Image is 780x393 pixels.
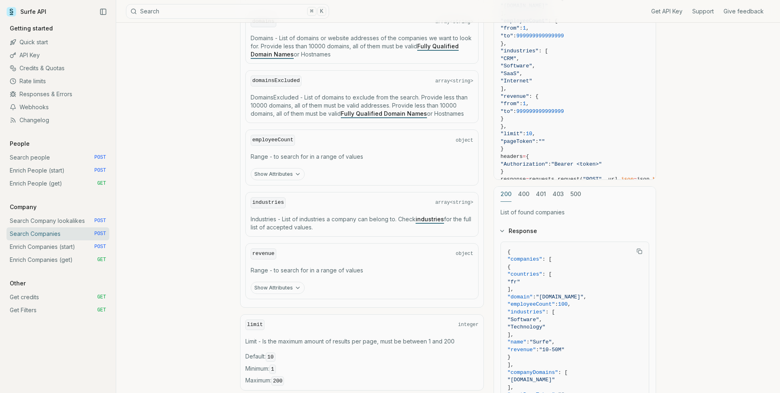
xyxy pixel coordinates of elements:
span: : [520,101,523,107]
span: json, [637,176,653,182]
span: : [ [558,369,568,375]
span: ], [507,362,514,368]
span: 999999999999999 [516,33,564,39]
span: "Internet" [500,78,532,84]
span: array<string> [435,199,473,206]
span: json [621,176,633,182]
span: GET [97,180,106,187]
button: Copy Text [633,245,646,257]
span: "revenue" [507,346,536,352]
span: POST [94,231,106,237]
span: = [526,176,529,182]
span: ], [507,384,514,390]
p: DomainsExcluded - List of domains to exclude from the search. Provide less than 10000 domains, al... [251,93,473,118]
span: headers [500,153,523,160]
p: Industries - List of industries a company can belong to. Check for the full list of accepted values. [251,215,473,231]
span: 1 [523,25,526,31]
span: : [520,25,523,31]
span: headers [653,176,675,182]
span: "domain" [507,294,533,300]
span: , [516,55,520,61]
span: "from" [500,25,520,31]
span: : [523,131,526,137]
button: 200 [500,187,511,202]
span: "Surfe" [530,339,552,345]
span: POST [94,244,106,250]
span: "" [539,138,545,144]
code: 200 [271,376,284,386]
button: 500 [570,187,581,202]
a: Search Companies POST [6,227,109,240]
span: , url, [602,176,621,182]
button: 403 [552,187,564,202]
span: : [535,138,539,144]
code: limit [245,320,264,330]
span: integer [458,322,479,328]
span: POST [94,167,106,174]
span: "[DOMAIN_NAME]" [536,294,583,300]
span: } [507,354,511,360]
span: "countries" [507,271,542,277]
a: API Key [6,49,109,62]
p: People [6,140,33,148]
span: }, [500,40,507,46]
span: "employeeCount" [507,301,555,307]
span: ], [507,331,514,337]
span: "from" [500,101,520,107]
span: : [ [546,309,555,315]
p: Company [6,203,40,211]
span: { [507,248,511,255]
a: Give feedback [724,7,764,15]
span: Minimum : [245,365,479,374]
span: 999999999999999 [516,108,564,114]
p: List of found companies [500,208,649,216]
a: Enrich Companies (get) GET [6,253,109,266]
span: ], [507,286,514,292]
span: "Software" [507,316,539,322]
p: Other [6,279,29,287]
span: : [513,108,516,114]
span: object [456,250,473,257]
span: "fr" [507,279,520,285]
a: Rate limits [6,75,109,88]
span: = [634,176,637,182]
span: "pageToken" [500,138,535,144]
span: : [ [542,256,552,262]
button: Search⌘K [126,4,329,19]
span: "name" [507,339,526,345]
code: domainsExcluded [251,76,301,86]
span: Maximum : [245,376,479,385]
p: Domains - List of domains or website addresses of the companies we want to look for. Provide less... [251,34,473,58]
span: { [526,153,529,160]
span: ], [500,86,507,92]
a: Enrich People (get) GET [6,177,109,190]
kbd: ⌘ [307,7,316,16]
button: 400 [518,187,529,202]
code: revenue [251,248,276,259]
button: Collapse Sidebar [97,6,109,18]
span: , [568,301,571,307]
span: POST [94,218,106,224]
span: response [500,176,526,182]
code: 10 [266,352,275,362]
span: , [526,25,529,31]
span: : [ [542,271,552,277]
span: 10 [526,131,532,137]
p: Getting started [6,24,56,32]
a: Credits & Quotas [6,62,109,75]
p: Limit - Is the maximum amount of results per page, must be between 1 and 200 [245,337,479,345]
button: Show Attributes [251,168,305,180]
p: Range - to search for in a range of values [251,266,473,274]
span: : [548,161,551,167]
span: , [583,294,587,300]
code: employeeCount [251,135,295,146]
span: "SaaS" [500,70,520,76]
a: Responses & Errors [6,88,109,101]
span: object [456,137,473,144]
span: = [523,153,526,160]
code: 1 [269,365,276,374]
a: Get credits GET [6,291,109,304]
span: , [526,101,529,107]
span: GET [97,307,106,313]
span: POST [94,154,106,161]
